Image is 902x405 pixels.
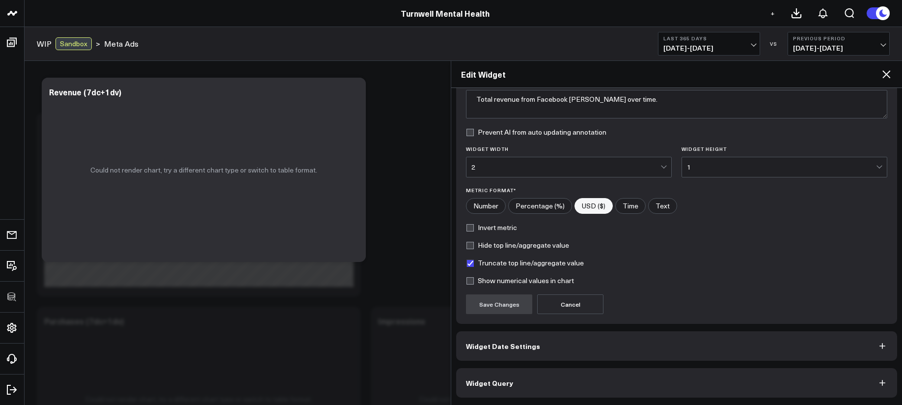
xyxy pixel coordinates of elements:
[466,224,517,231] label: Invert metric
[508,198,572,214] label: Percentage (%)
[658,32,760,56] button: Last 365 Days[DATE]-[DATE]
[466,90,887,118] textarea: Total revenue from Facebook [PERSON_NAME] over time.
[37,37,100,50] div: >
[419,395,646,403] p: Could not render chart, try a different chart type or switch to table format.
[466,128,606,136] label: Prevent AI from auto updating annotation
[574,198,613,214] label: USD ($)
[788,32,890,56] button: Previous Period[DATE]-[DATE]
[466,198,506,214] label: Number
[466,294,532,314] button: Save Changes
[648,198,677,214] label: Text
[466,259,584,267] label: Truncate top line/aggregate value
[104,38,138,49] a: Meta Ads
[682,146,887,152] label: Widget Height
[466,241,569,249] label: Hide top line/aggregate value
[44,316,124,326] div: Purchases (7dc+1dv)
[466,277,574,285] label: Show numerical values in chart
[401,8,490,19] a: Turnwell Mental Health
[615,198,646,214] label: Time
[466,342,540,350] span: Widget Date Settings
[466,187,887,193] label: Metric Format*
[456,368,897,398] button: Widget Query
[456,331,897,361] button: Widget Date Settings
[770,10,775,17] span: +
[793,44,884,52] span: [DATE] - [DATE]
[466,379,513,387] span: Widget Query
[663,44,755,52] span: [DATE] - [DATE]
[55,37,92,50] div: Sandbox
[378,316,425,326] div: Impressions
[466,146,672,152] label: Widget Width
[537,294,603,314] button: Cancel
[471,163,660,171] div: 2
[90,166,317,174] p: Could not render chart, try a different chart type or switch to table format.
[663,35,755,41] b: Last 365 Days
[687,163,876,171] div: 1
[793,35,884,41] b: Previous Period
[461,69,880,80] h2: Edit Widget
[765,41,783,47] div: VS
[85,395,312,403] p: Could not render chart, try a different chart type or switch to table format.
[766,7,778,19] button: +
[49,87,121,97] div: Revenue (7dc+1dv)
[37,38,52,49] a: WIP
